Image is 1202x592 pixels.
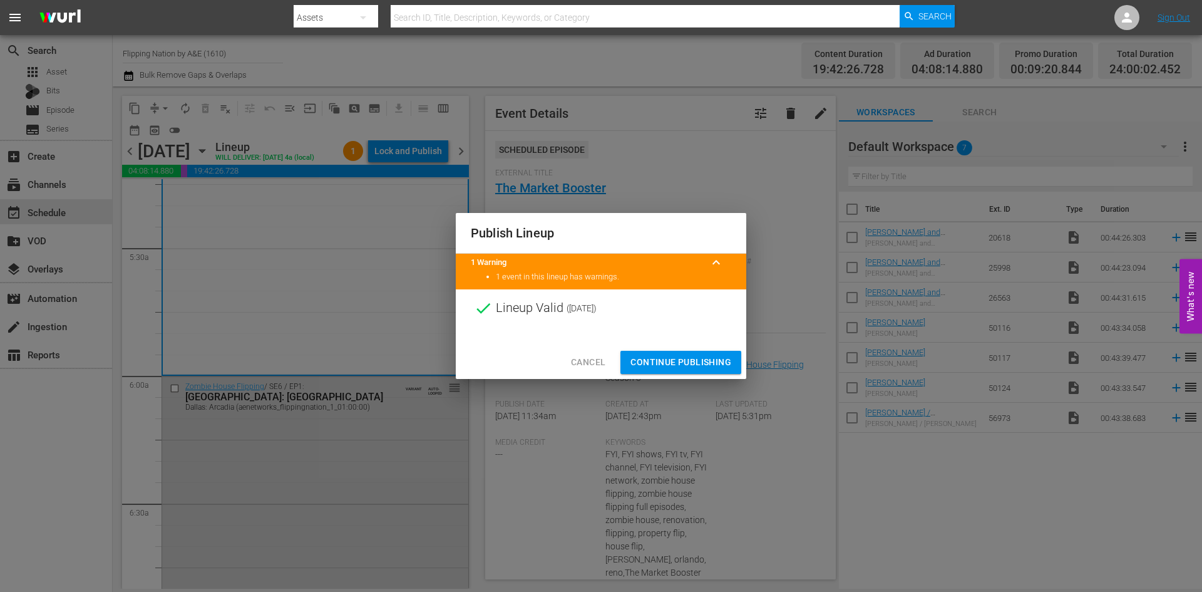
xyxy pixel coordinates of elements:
[567,299,597,318] span: ( [DATE] )
[571,355,605,370] span: Cancel
[918,5,952,28] span: Search
[471,223,731,243] h2: Publish Lineup
[30,3,90,33] img: ans4CAIJ8jUAAAAAAAAAAAAAAAAAAAAAAAAgQb4GAAAAAAAAAAAAAAAAAAAAAAAAJMjXAAAAAAAAAAAAAAAAAAAAAAAAgAT5G...
[471,257,701,269] title: 1 Warning
[456,289,746,327] div: Lineup Valid
[8,10,23,25] span: menu
[1179,259,1202,333] button: Open Feedback Widget
[709,255,724,270] span: keyboard_arrow_up
[1158,13,1190,23] a: Sign Out
[620,351,741,374] button: Continue Publishing
[561,351,615,374] button: Cancel
[701,247,731,278] button: keyboard_arrow_up
[630,355,731,370] span: Continue Publishing
[496,271,731,283] li: 1 event in this lineup has warnings.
